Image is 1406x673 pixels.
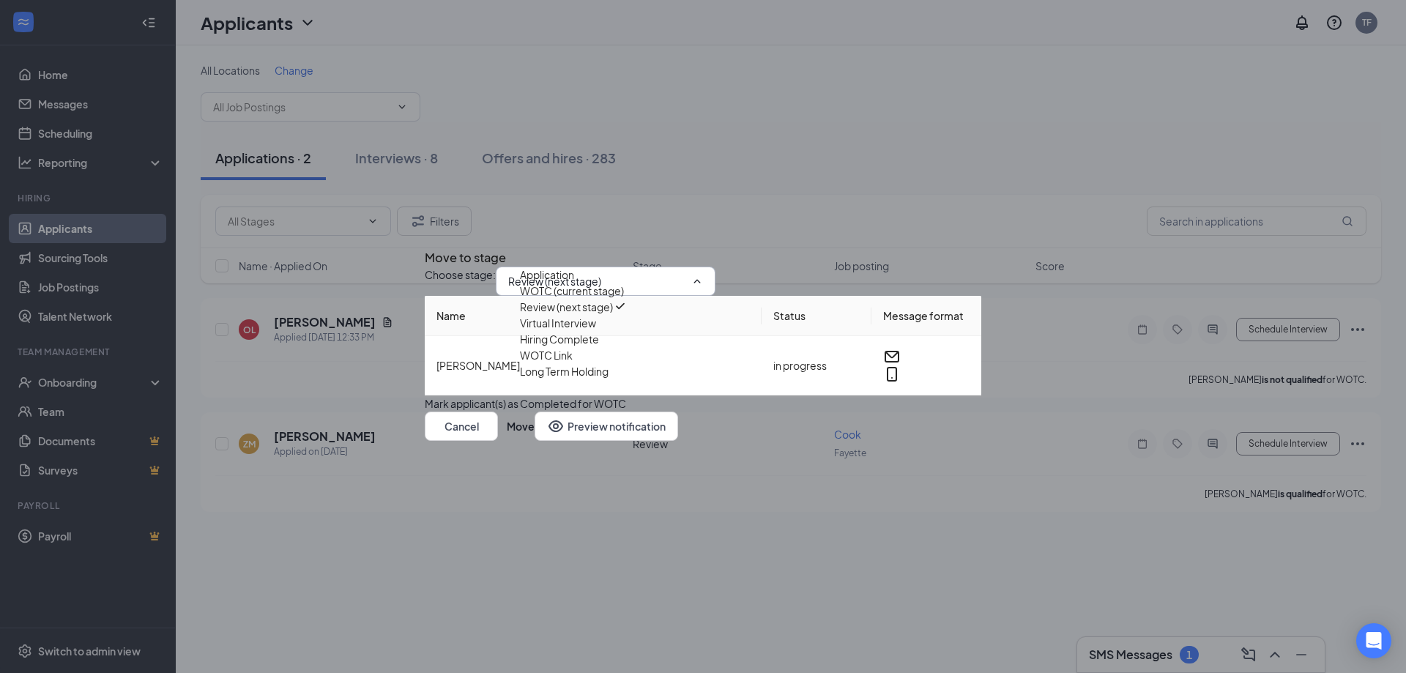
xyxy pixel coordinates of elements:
svg: Eye [547,417,565,435]
div: Open Intercom Messenger [1356,623,1391,658]
td: in progress [762,336,871,395]
div: Long Term Holding [520,363,609,379]
div: Review (next stage) [520,299,613,315]
div: WOTC (current stage) [520,283,624,299]
h3: Move to stage [425,248,506,267]
th: Status [762,296,871,336]
th: Message format [871,296,981,336]
div: Application [520,267,574,283]
svg: ChevronUp [691,275,703,287]
th: Name [425,296,762,336]
svg: Checkmark [613,299,628,313]
div: Virtual Interview [520,315,596,331]
button: Preview notificationEye [535,412,678,441]
button: Move [507,412,535,441]
svg: Email [883,348,901,365]
div: WOTC Link [520,347,573,363]
span: [PERSON_NAME] [436,359,520,372]
span: Choose stage : [425,267,496,296]
div: Hiring Complete [520,331,599,347]
span: Mark applicant(s) as Completed for WOTC [425,395,626,412]
button: Cancel [425,412,498,441]
svg: MobileSms [883,365,901,383]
